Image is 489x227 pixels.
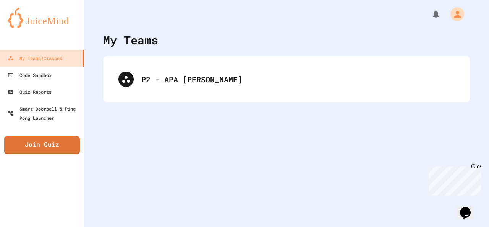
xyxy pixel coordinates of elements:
[417,8,442,21] div: My Notifications
[442,5,466,23] div: My Account
[141,73,455,85] div: P2 - APA [PERSON_NAME]
[3,3,53,49] div: Chat with us now!Close
[4,136,80,154] a: Join Quiz
[457,196,481,219] iframe: chat widget
[8,87,52,96] div: Quiz Reports
[111,64,462,95] div: P2 - APA [PERSON_NAME]
[8,54,62,63] div: My Teams/Classes
[103,31,158,49] div: My Teams
[8,104,81,122] div: Smart Doorbell & Ping Pong Launcher
[426,163,481,196] iframe: chat widget
[8,8,76,28] img: logo-orange.svg
[8,70,52,80] div: Code Sandbox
